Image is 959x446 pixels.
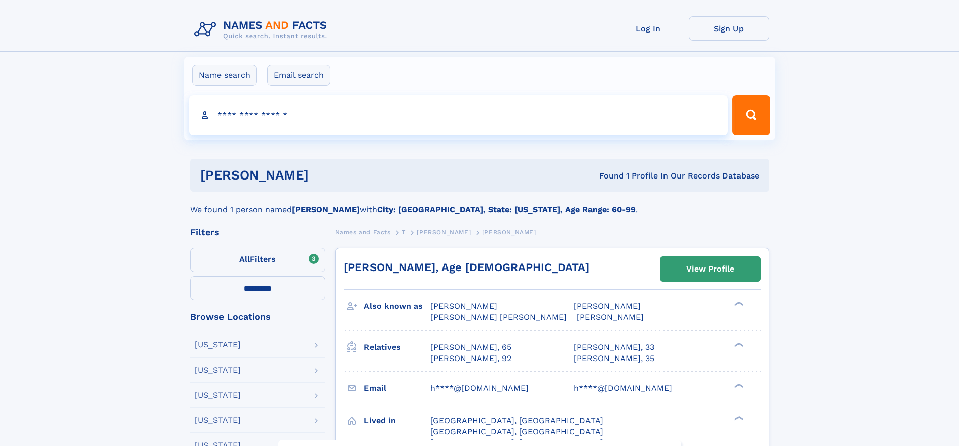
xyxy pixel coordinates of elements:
[454,170,759,182] div: Found 1 Profile In Our Records Database
[732,95,770,135] button: Search Button
[200,169,454,182] h1: [PERSON_NAME]
[574,342,654,353] a: [PERSON_NAME], 33
[732,301,744,307] div: ❯
[482,229,536,236] span: [PERSON_NAME]
[660,257,760,281] a: View Profile
[377,205,636,214] b: City: [GEOGRAPHIC_DATA], State: [US_STATE], Age Range: 60-99
[430,312,567,322] span: [PERSON_NAME] [PERSON_NAME]
[195,341,241,349] div: [US_STATE]
[577,312,644,322] span: [PERSON_NAME]
[364,412,430,429] h3: Lived in
[364,339,430,356] h3: Relatives
[430,416,603,425] span: [GEOGRAPHIC_DATA], [GEOGRAPHIC_DATA]
[267,65,330,86] label: Email search
[402,229,406,236] span: T
[190,16,335,43] img: Logo Names and Facts
[732,415,744,421] div: ❯
[190,192,769,216] div: We found 1 person named with .
[239,254,250,264] span: All
[430,353,511,364] a: [PERSON_NAME], 92
[402,226,406,238] a: T
[686,257,734,281] div: View Profile
[195,416,241,424] div: [US_STATE]
[190,248,325,272] label: Filters
[292,205,360,214] b: [PERSON_NAME]
[732,341,744,348] div: ❯
[195,366,241,374] div: [US_STATE]
[195,391,241,399] div: [US_STATE]
[430,301,497,311] span: [PERSON_NAME]
[689,16,769,41] a: Sign Up
[417,226,471,238] a: [PERSON_NAME]
[430,342,511,353] a: [PERSON_NAME], 65
[574,353,654,364] a: [PERSON_NAME], 35
[190,312,325,321] div: Browse Locations
[344,261,589,274] a: [PERSON_NAME], Age [DEMOGRAPHIC_DATA]
[430,427,603,436] span: [GEOGRAPHIC_DATA], [GEOGRAPHIC_DATA]
[364,298,430,315] h3: Also known as
[192,65,257,86] label: Name search
[417,229,471,236] span: [PERSON_NAME]
[190,228,325,237] div: Filters
[608,16,689,41] a: Log In
[574,301,641,311] span: [PERSON_NAME]
[732,382,744,389] div: ❯
[335,226,391,238] a: Names and Facts
[189,95,728,135] input: search input
[364,380,430,397] h3: Email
